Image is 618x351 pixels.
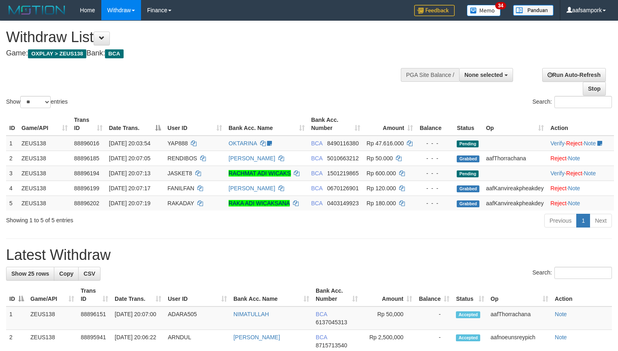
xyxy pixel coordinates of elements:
[165,283,230,306] th: User ID: activate to sort column ascending
[584,170,596,177] a: Note
[18,151,71,166] td: ZEUS138
[544,214,577,228] a: Previous
[111,283,165,306] th: Date Trans.: activate to sort column ascending
[109,170,150,177] span: [DATE] 20:07:13
[20,96,51,108] select: Showentries
[18,196,71,211] td: ZEUS138
[568,155,580,162] a: Note
[18,136,71,151] td: ZEUS138
[327,200,359,206] span: Copy 0403149923 to clipboard
[419,199,450,207] div: - - -
[311,200,323,206] span: BCA
[311,155,323,162] span: BCA
[488,306,552,330] td: aafThorrachana
[419,139,450,147] div: - - -
[6,96,68,108] label: Show entries
[71,113,106,136] th: Trans ID: activate to sort column ascending
[416,113,453,136] th: Balance
[233,334,280,340] a: [PERSON_NAME]
[361,306,415,330] td: Rp 50,000
[467,5,501,16] img: Button%20Memo.svg
[419,169,450,177] div: - - -
[552,283,612,306] th: Action
[532,267,612,279] label: Search:
[568,200,580,206] a: Note
[6,4,68,16] img: MOTION_logo.png
[367,185,396,191] span: Rp 120.000
[6,49,404,57] h4: Game: Bank:
[327,185,359,191] span: Copy 0670126901 to clipboard
[74,185,99,191] span: 88896199
[547,136,614,151] td: · ·
[568,185,580,191] a: Note
[495,2,506,9] span: 34
[327,155,359,162] span: Copy 5010663212 to clipboard
[6,283,27,306] th: ID: activate to sort column descending
[547,181,614,196] td: ·
[167,200,194,206] span: RAKADAY
[555,334,567,340] a: Note
[550,140,565,147] a: Verify
[550,170,565,177] a: Verify
[54,267,79,281] a: Copy
[361,283,415,306] th: Amount: activate to sort column ascending
[547,113,614,136] th: Action
[367,200,396,206] span: Rp 180.000
[547,166,614,181] td: · ·
[225,113,308,136] th: Bank Acc. Name: activate to sort column ascending
[165,306,230,330] td: ADARA505
[550,155,567,162] a: Reject
[167,155,197,162] span: RENDIBOS
[27,283,77,306] th: Game/API: activate to sort column ascending
[83,270,95,277] span: CSV
[311,185,323,191] span: BCA
[566,140,582,147] a: Reject
[77,306,111,330] td: 88896151
[419,154,450,162] div: - - -
[554,267,612,279] input: Search:
[18,181,71,196] td: ZEUS138
[74,155,99,162] span: 88896185
[6,29,404,45] h1: Withdraw List
[109,200,150,206] span: [DATE] 20:07:19
[28,49,86,58] span: OXPLAY > ZEUS138
[457,200,479,207] span: Grabbed
[229,185,275,191] a: [PERSON_NAME]
[59,270,73,277] span: Copy
[167,140,188,147] span: YAP888
[419,184,450,192] div: - - -
[111,306,165,330] td: [DATE] 20:07:00
[566,170,582,177] a: Reject
[78,267,101,281] a: CSV
[167,185,194,191] span: FANILFAN
[483,181,547,196] td: aafKanvireakpheakdey
[401,68,459,82] div: PGA Site Balance /
[164,113,225,136] th: User ID: activate to sort column ascending
[367,155,393,162] span: Rp 50.000
[453,113,483,136] th: Status
[6,136,18,151] td: 1
[453,283,487,306] th: Status: activate to sort column ascending
[367,140,404,147] span: Rp 47.616.000
[483,113,547,136] th: Op: activate to sort column ascending
[6,196,18,211] td: 5
[6,151,18,166] td: 2
[483,196,547,211] td: aafKanvireakpheakdey
[555,311,567,317] a: Note
[513,5,554,16] img: panduan.png
[464,72,503,78] span: None selected
[415,306,453,330] td: -
[308,113,364,136] th: Bank Acc. Number: activate to sort column ascending
[74,140,99,147] span: 88896016
[488,283,552,306] th: Op: activate to sort column ascending
[457,155,479,162] span: Grabbed
[18,166,71,181] td: ZEUS138
[457,140,479,147] span: Pending
[457,185,479,192] span: Grabbed
[229,200,290,206] a: RAKA ADI WICAKSANA
[550,185,567,191] a: Reject
[233,311,269,317] a: NIMATULLAH
[74,200,99,206] span: 88896202
[109,185,150,191] span: [DATE] 20:07:17
[167,170,192,177] span: JASKET8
